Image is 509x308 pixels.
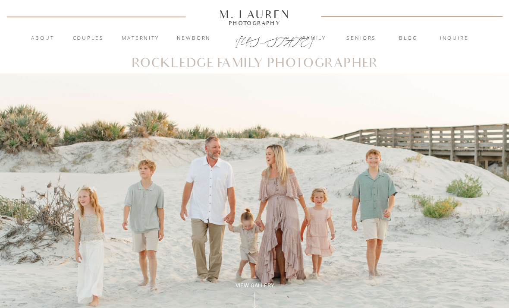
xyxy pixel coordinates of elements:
h1: Rockledge Family Photographer [131,57,378,70]
a: View Gallery [226,282,284,289]
a: M. Lauren [194,10,315,19]
a: [US_STATE] [236,35,274,45]
a: About [26,35,59,43]
a: Seniors [339,35,384,43]
a: Photography [216,21,294,25]
a: Newborn [171,35,217,43]
a: blog [386,35,431,43]
a: Family [292,35,337,43]
a: Maternity [117,35,163,43]
a: Couples [65,35,111,43]
a: inquire [431,35,477,43]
